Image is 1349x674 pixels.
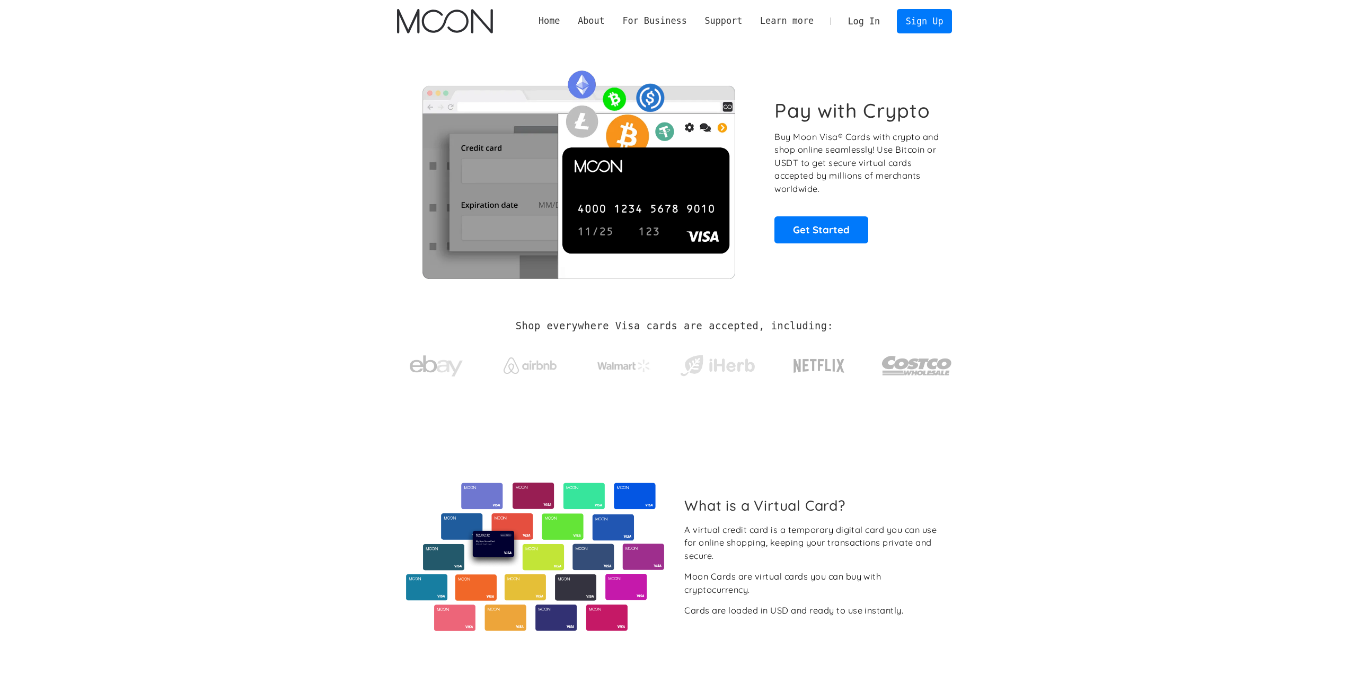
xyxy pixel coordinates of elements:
[881,346,953,386] img: Costco
[760,14,814,28] div: Learn more
[684,497,944,514] h2: What is a Virtual Card?
[530,14,569,28] a: Home
[696,14,751,28] div: Support
[404,483,666,631] img: Virtual cards from Moon
[774,216,868,243] a: Get Started
[772,342,867,384] a: Netflix
[751,14,823,28] div: Learn more
[622,14,686,28] div: For Business
[684,523,944,563] div: A virtual credit card is a temporary digital card you can use for online shopping, keeping your t...
[774,130,940,196] p: Buy Moon Visa® Cards with crypto and shop online seamlessly! Use Bitcoin or USDT to get secure vi...
[678,352,757,380] img: iHerb
[839,10,889,33] a: Log In
[584,349,663,378] a: Walmart
[684,570,944,596] div: Moon Cards are virtual cards you can buy with cryptocurrency.
[397,9,493,33] img: Moon Logo
[490,347,569,379] a: Airbnb
[410,349,463,383] img: ebay
[397,63,760,278] img: Moon Cards let you spend your crypto anywhere Visa is accepted.
[614,14,696,28] div: For Business
[678,342,757,385] a: iHerb
[897,9,952,33] a: Sign Up
[504,357,557,374] img: Airbnb
[397,339,476,388] a: ebay
[397,9,493,33] a: home
[774,99,930,122] h1: Pay with Crypto
[516,320,833,332] h2: Shop everywhere Visa cards are accepted, including:
[792,353,845,379] img: Netflix
[569,14,613,28] div: About
[578,14,605,28] div: About
[881,335,953,391] a: Costco
[704,14,742,28] div: Support
[684,604,903,617] div: Cards are loaded in USD and ready to use instantly.
[597,360,650,372] img: Walmart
